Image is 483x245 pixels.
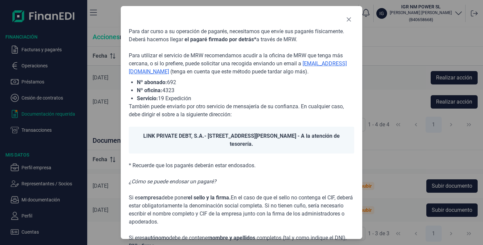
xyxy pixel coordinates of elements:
span: Nº oficina: [137,87,162,94]
div: - [STREET_ADDRESS][PERSON_NAME] - A la atención de tesorería. [129,127,354,154]
span: el pagaré firmado por detrás* [184,36,256,43]
p: También puede enviarlo por otro servicio de mensajería de su confianza. En cualquier caso, debe d... [129,103,354,119]
span: Nº abonado: [137,79,167,85]
li: 4323 [137,86,354,95]
span: nombre y apellidos [209,235,255,241]
span: el sello y la firma. [188,194,231,201]
span: LINK PRIVATE DEBT, S.A. [143,133,204,139]
span: autónomo [145,235,169,241]
button: Close [343,14,354,25]
p: ¿Cómo se puede endosar un pagaré? [129,178,354,186]
p: Para utilizar el servicio de MRW recomendamos acudir a la oficina de MRW que tenga más cercana, o... [129,52,354,76]
span: empresa [140,194,162,201]
li: 692 [137,78,354,86]
li: 19 Expedición [137,95,354,103]
p: Para dar curso a su operación de pagarés, necesitamos que envíe sus pagarés físicamente. Deberá h... [129,27,354,44]
p: * Recuerde que los pagarés deberán estar endosados. [129,162,354,170]
p: Si es debe poner En el caso de que el sello no contenga el CIF, deberá estar obligatoriamente la ... [129,194,354,226]
span: Servicio: [137,95,158,102]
